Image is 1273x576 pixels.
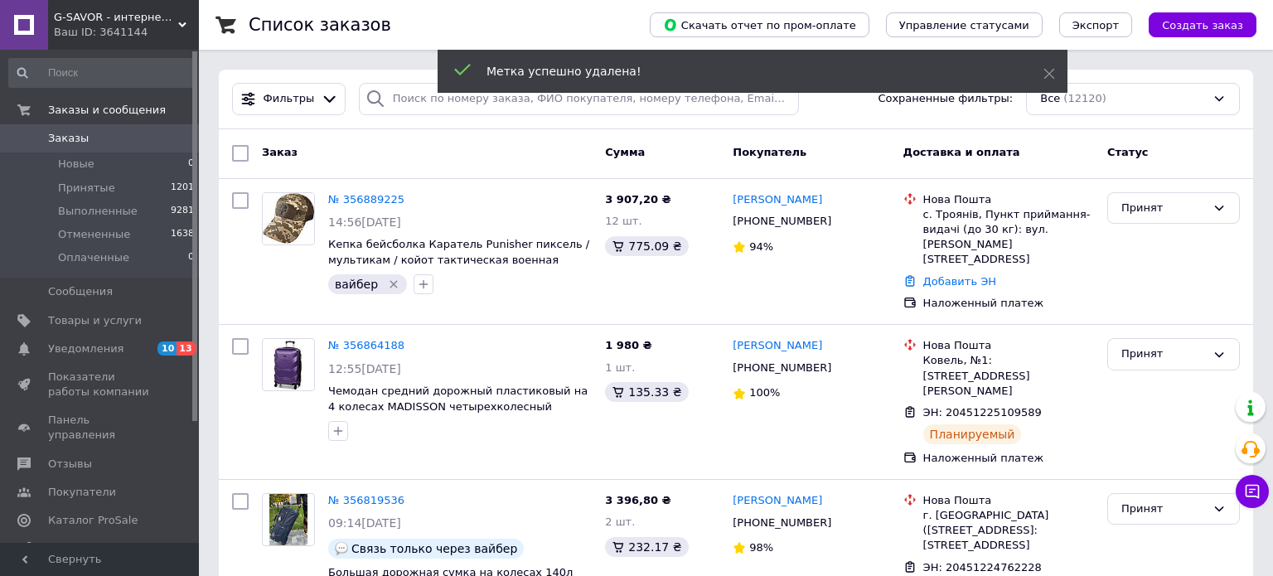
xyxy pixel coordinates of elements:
[58,250,129,265] span: Оплаченные
[264,91,315,107] span: Фильтры
[48,413,153,443] span: Панель управления
[605,339,651,351] span: 1 980 ₴
[328,339,404,351] a: № 356864188
[387,278,400,291] svg: Удалить метку
[48,284,113,299] span: Сообщения
[749,541,773,554] span: 98%
[605,193,670,206] span: 3 907,20 ₴
[328,215,401,229] span: 14:56[DATE]
[923,296,1094,311] div: Наложенный платеж
[663,17,856,32] span: Скачать отчет по пром-оплате
[262,493,315,546] a: Фото товару
[171,227,194,242] span: 1638
[328,238,589,281] a: Кепка бейсболка Каратель Punisher пиксель /мультикам / койот тактическая военная кепка с черепом ...
[923,451,1094,466] div: Наложенный платеж
[729,512,835,534] div: [PHONE_NUMBER]
[605,537,688,557] div: 232.17 ₴
[58,157,94,172] span: Новые
[605,236,688,256] div: 775.09 ₴
[605,146,645,158] span: Сумма
[262,192,315,245] a: Фото товару
[58,181,115,196] span: Принятые
[650,12,869,37] button: Скачать отчет по пром-оплате
[1121,346,1206,363] div: Принят
[157,341,177,356] span: 10
[48,370,153,399] span: Показатели работы компании
[923,275,996,288] a: Добавить ЭН
[171,181,194,196] span: 1201
[48,541,109,556] span: Аналитика
[188,157,194,172] span: 0
[899,19,1029,31] span: Управление статусами
[1040,91,1060,107] span: Все
[605,515,635,528] span: 2 шт.
[923,406,1042,419] span: ЭН: 20451225109589
[328,516,401,530] span: 09:14[DATE]
[903,146,1020,158] span: Доставка и оплата
[249,15,391,35] h1: Список заказов
[605,361,635,374] span: 1 шт.
[1063,92,1106,104] span: (12120)
[48,131,89,146] span: Заказы
[1072,19,1119,31] span: Экспорт
[48,485,116,500] span: Покупатели
[923,338,1094,353] div: Нова Пошта
[48,341,123,356] span: Уведомления
[328,362,401,375] span: 12:55[DATE]
[48,313,142,328] span: Товары и услуги
[188,250,194,265] span: 0
[263,193,314,244] img: Фото товару
[878,91,1013,107] span: Сохраненные фильтры:
[729,211,835,232] div: [PHONE_NUMBER]
[1121,200,1206,217] div: Принят
[605,494,670,506] span: 3 396,80 ₴
[733,338,822,354] a: [PERSON_NAME]
[269,494,307,545] img: Фото товару
[328,494,404,506] a: № 356819536
[351,542,517,555] span: Связь только через вайбер
[923,561,1042,574] span: ЭН: 20451224762228
[1236,475,1269,508] button: Чат с покупателем
[328,385,588,428] a: Чемодан средний дорожный пластиковый на 4 колесах MADISSON четырехколесный крепкий средний чемода...
[54,10,178,25] span: G-SAVOR - интернет-магазин сумок, обуви и аксессуаров
[328,193,404,206] a: № 356889225
[923,192,1094,207] div: Нова Пошта
[177,341,196,356] span: 13
[58,227,130,242] span: Отмененные
[54,25,199,40] div: Ваш ID: 3641144
[923,493,1094,508] div: Нова Пошта
[923,353,1094,399] div: Ковель, №1: [STREET_ADDRESS][PERSON_NAME]
[733,493,822,509] a: [PERSON_NAME]
[8,58,196,88] input: Поиск
[923,424,1022,444] div: Планируемый
[359,83,800,115] input: Поиск по номеру заказа, ФИО покупателя, номеру телефона, Email, номеру накладной
[48,513,138,528] span: Каталог ProSale
[1107,146,1149,158] span: Статус
[923,207,1094,268] div: с. Троянів, Пункт приймання-видачі (до 30 кг): вул. [PERSON_NAME][STREET_ADDRESS]
[262,146,298,158] span: Заказ
[48,457,92,472] span: Отзывы
[729,357,835,379] div: [PHONE_NUMBER]
[923,508,1094,554] div: г. [GEOGRAPHIC_DATA] ([STREET_ADDRESS]: [STREET_ADDRESS]
[1059,12,1132,37] button: Экспорт
[171,204,194,219] span: 9281
[486,63,1002,80] div: Метка успешно удалена!
[48,103,166,118] span: Заказы и сообщения
[733,192,822,208] a: [PERSON_NAME]
[262,338,315,391] a: Фото товару
[605,382,688,402] div: 135.33 ₴
[58,204,138,219] span: Выполненные
[1149,12,1256,37] button: Создать заказ
[886,12,1043,37] button: Управление статусами
[1121,501,1206,518] div: Принят
[1162,19,1243,31] span: Создать заказ
[749,240,773,253] span: 94%
[335,278,378,291] span: вайбер
[1132,18,1256,31] a: Создать заказ
[269,339,308,390] img: Фото товару
[605,215,641,227] span: 12 шт.
[733,146,806,158] span: Покупатель
[335,542,348,555] img: :speech_balloon:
